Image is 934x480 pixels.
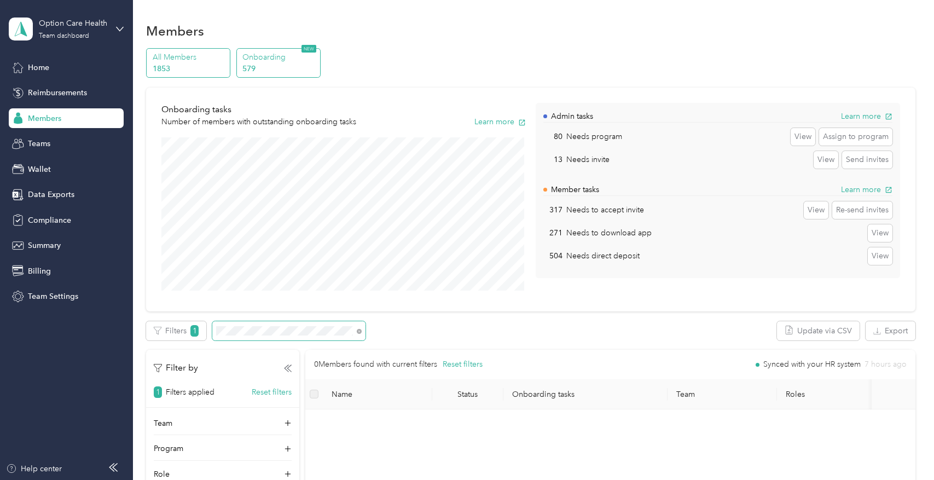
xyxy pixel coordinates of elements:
[242,63,317,74] p: 579
[866,321,915,340] button: Export
[814,151,838,169] button: View
[668,379,777,409] th: Team
[28,113,61,124] span: Members
[551,111,593,122] p: Admin tasks
[154,443,183,454] p: Program
[566,204,644,216] p: Needs to accept invite
[543,204,562,216] p: 317
[28,265,51,277] span: Billing
[28,189,74,200] span: Data Exports
[146,321,206,340] button: Filters1
[791,128,815,146] button: View
[873,419,934,480] iframe: Everlance-gr Chat Button Frame
[146,25,204,37] h1: Members
[28,87,87,99] span: Reimbursements
[543,131,562,142] p: 80
[314,358,437,371] p: 0 Members found with current filters
[28,164,51,175] span: Wallet
[443,358,483,371] button: Reset filters
[777,379,886,409] th: Roles
[153,51,227,63] p: All Members
[242,51,317,63] p: Onboarding
[763,361,861,368] span: Synced with your HR system
[6,463,62,475] button: Help center
[28,138,50,149] span: Teams
[819,128,892,146] button: Assign to program
[323,379,432,409] th: Name
[503,379,668,409] th: Onboarding tasks
[154,469,170,480] p: Role
[865,361,907,368] span: 7 hours ago
[566,131,622,142] p: Needs program
[190,325,199,337] span: 1
[28,240,61,251] span: Summary
[841,184,892,195] button: Learn more
[777,321,860,340] button: Update via CSV
[154,418,172,429] p: Team
[868,224,892,242] button: View
[566,154,610,165] p: Needs invite
[543,227,562,239] p: 271
[566,227,652,239] p: Needs to download app
[39,18,107,29] div: Option Care Health
[39,33,89,39] div: Team dashboard
[841,111,892,122] button: Learn more
[154,386,162,398] span: 1
[252,386,292,398] button: Reset filters
[154,361,198,375] p: Filter by
[153,63,227,74] p: 1853
[868,247,892,265] button: View
[161,103,356,117] p: Onboarding tasks
[301,45,316,53] span: NEW
[161,116,356,128] p: Number of members with outstanding onboarding tasks
[166,386,214,398] p: Filters applied
[332,390,424,399] span: Name
[543,154,562,165] p: 13
[842,151,892,169] button: Send invites
[566,250,640,262] p: Needs direct deposit
[832,201,892,219] button: Re-send invites
[28,291,78,302] span: Team Settings
[804,201,828,219] button: View
[543,250,562,262] p: 504
[28,62,49,73] span: Home
[28,215,71,226] span: Compliance
[551,184,599,195] p: Member tasks
[432,379,503,409] th: Status
[474,116,526,128] button: Learn more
